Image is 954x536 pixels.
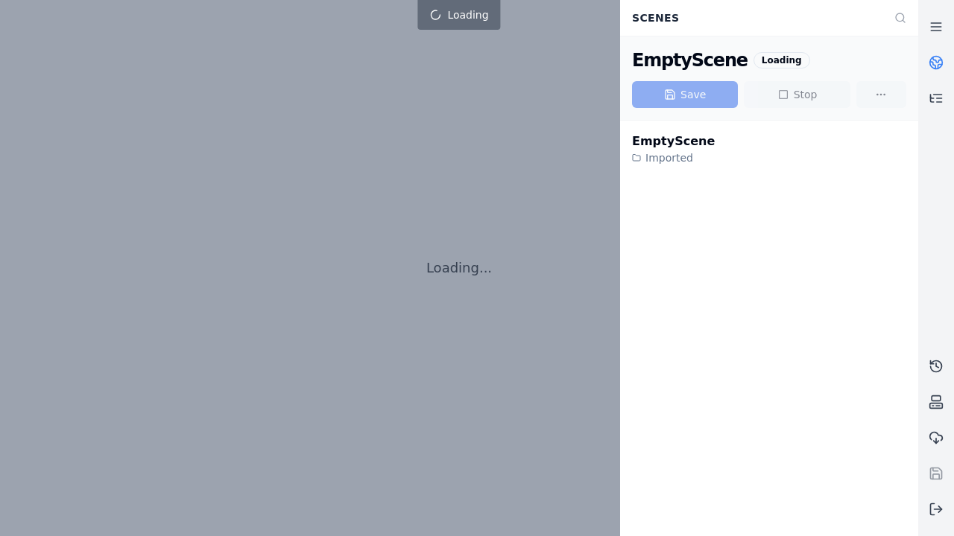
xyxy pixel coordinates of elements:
div: Imported [632,150,715,165]
div: EmptyScene [632,48,748,72]
div: Scenes [623,4,885,32]
div: Loading [754,52,810,68]
span: Loading [447,7,488,22]
div: EmptyScene [632,133,715,150]
p: Loading... [426,258,492,278]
